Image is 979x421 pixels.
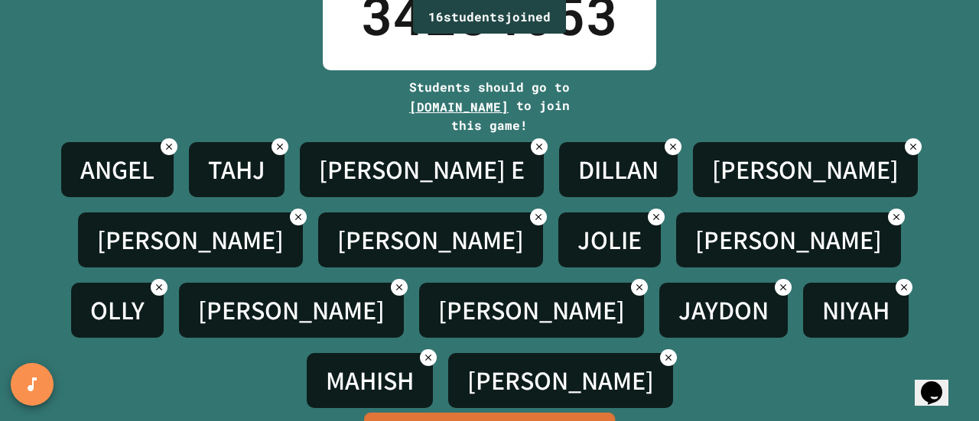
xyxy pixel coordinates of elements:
[198,294,385,326] h4: [PERSON_NAME]
[409,99,509,115] span: [DOMAIN_NAME]
[319,154,525,186] h4: [PERSON_NAME] E
[80,154,154,186] h4: ANGEL
[577,224,642,256] h4: JOLIE
[326,364,414,397] h4: MAHISH
[578,154,659,186] h4: DILLAN
[467,364,654,397] h4: [PERSON_NAME]
[394,78,585,134] div: Students should go to to join this game!
[438,294,625,326] h4: [PERSON_NAME]
[337,224,524,256] h4: [PERSON_NAME]
[97,224,284,256] h4: [PERSON_NAME]
[822,294,890,326] h4: NIYAH
[695,224,882,256] h4: [PERSON_NAME]
[11,363,54,406] button: SpeedDial basic example
[678,294,769,326] h4: JAYDON
[208,154,265,186] h4: TAHJ
[712,154,899,186] h4: [PERSON_NAME]
[90,294,145,326] h4: OLLY
[915,360,964,406] iframe: chat widget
